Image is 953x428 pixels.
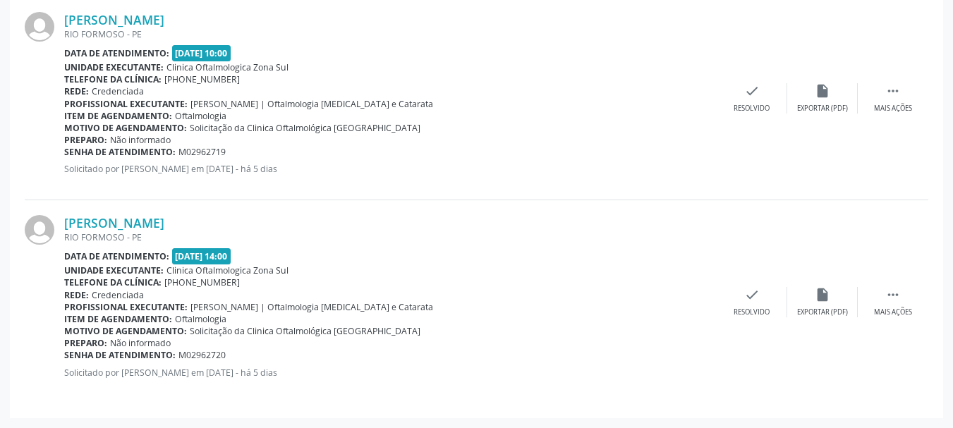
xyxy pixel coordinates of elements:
b: Unidade executante: [64,264,164,276]
a: [PERSON_NAME] [64,215,164,231]
div: Exportar (PDF) [797,104,848,114]
i: insert_drive_file [815,83,830,99]
span: Oftalmologia [175,110,226,122]
b: Unidade executante: [64,61,164,73]
span: Não informado [110,134,171,146]
div: RIO FORMOSO - PE [64,231,717,243]
span: M02962719 [178,146,226,158]
b: Preparo: [64,134,107,146]
span: Credenciada [92,289,144,301]
i:  [885,287,901,302]
b: Item de agendamento: [64,313,172,325]
span: Não informado [110,337,171,349]
b: Rede: [64,85,89,97]
span: [PHONE_NUMBER] [164,276,240,288]
i: check [744,83,760,99]
div: Resolvido [734,104,770,114]
a: [PERSON_NAME] [64,12,164,27]
div: Exportar (PDF) [797,307,848,317]
b: Profissional executante: [64,301,188,313]
span: Credenciada [92,85,144,97]
span: Solicitação da Clinica Oftalmológica [GEOGRAPHIC_DATA] [190,122,420,134]
div: Resolvido [734,307,770,317]
p: Solicitado por [PERSON_NAME] em [DATE] - há 5 dias [64,163,717,175]
b: Senha de atendimento: [64,349,176,361]
span: [DATE] 14:00 [172,248,231,264]
span: [PHONE_NUMBER] [164,73,240,85]
b: Preparo: [64,337,107,349]
span: Solicitação da Clinica Oftalmológica [GEOGRAPHIC_DATA] [190,325,420,337]
b: Motivo de agendamento: [64,325,187,337]
div: Mais ações [874,307,912,317]
span: Oftalmologia [175,313,226,325]
span: [PERSON_NAME] | Oftalmologia [MEDICAL_DATA] e Catarata [190,98,433,110]
b: Motivo de agendamento: [64,122,187,134]
b: Data de atendimento: [64,250,169,262]
div: Mais ações [874,104,912,114]
span: Clinica Oftalmologica Zona Sul [166,61,289,73]
b: Telefone da clínica: [64,276,162,288]
b: Profissional executante: [64,98,188,110]
p: Solicitado por [PERSON_NAME] em [DATE] - há 5 dias [64,367,717,379]
b: Rede: [64,289,89,301]
i:  [885,83,901,99]
span: Clinica Oftalmologica Zona Sul [166,264,289,276]
img: img [25,12,54,42]
img: img [25,215,54,245]
b: Item de agendamento: [64,110,172,122]
i: check [744,287,760,302]
span: [PERSON_NAME] | Oftalmologia [MEDICAL_DATA] e Catarata [190,301,433,313]
span: M02962720 [178,349,226,361]
span: [DATE] 10:00 [172,45,231,61]
i: insert_drive_file [815,287,830,302]
b: Data de atendimento: [64,47,169,59]
div: RIO FORMOSO - PE [64,28,717,40]
b: Telefone da clínica: [64,73,162,85]
b: Senha de atendimento: [64,146,176,158]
